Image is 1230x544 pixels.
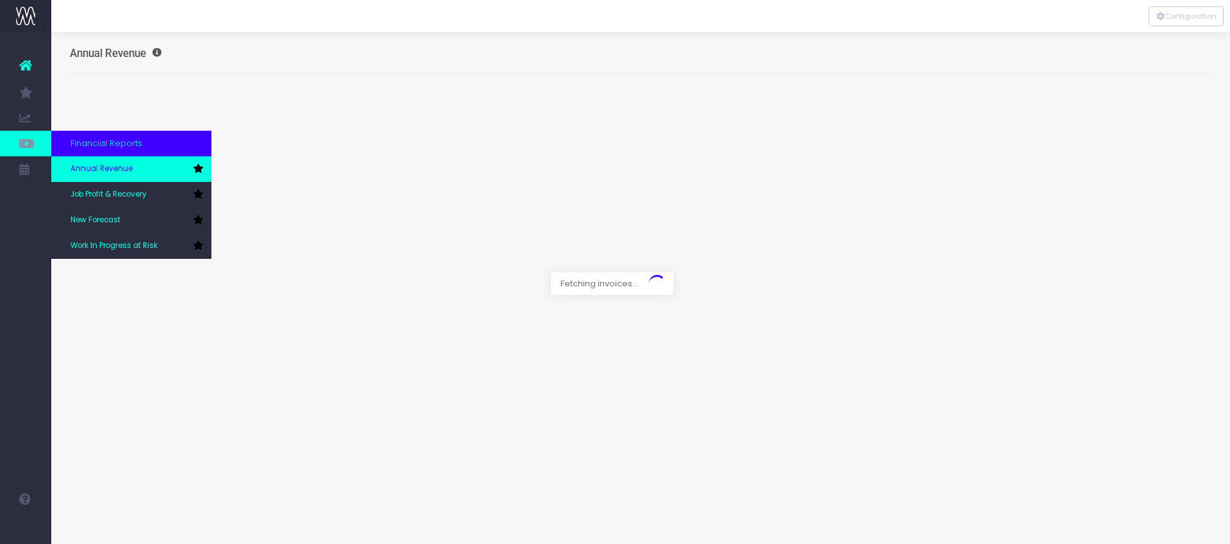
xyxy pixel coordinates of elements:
[51,182,211,208] a: Job Profit & Recovery
[51,156,211,182] a: Annual Revenue
[70,215,120,226] span: New Forecast
[51,233,211,259] a: Work In Progress at Risk
[16,518,35,538] img: images/default_profile_image.png
[70,137,142,150] span: Financial Reports
[1149,6,1224,26] button: Configuration
[51,208,211,233] a: New Forecast
[70,240,158,252] span: Work In Progress at Risk
[551,272,648,295] span: Fetching invoices...
[70,189,147,201] span: Job Profit & Recovery
[1149,6,1224,26] div: Vertical button group
[70,163,133,175] span: Annual Revenue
